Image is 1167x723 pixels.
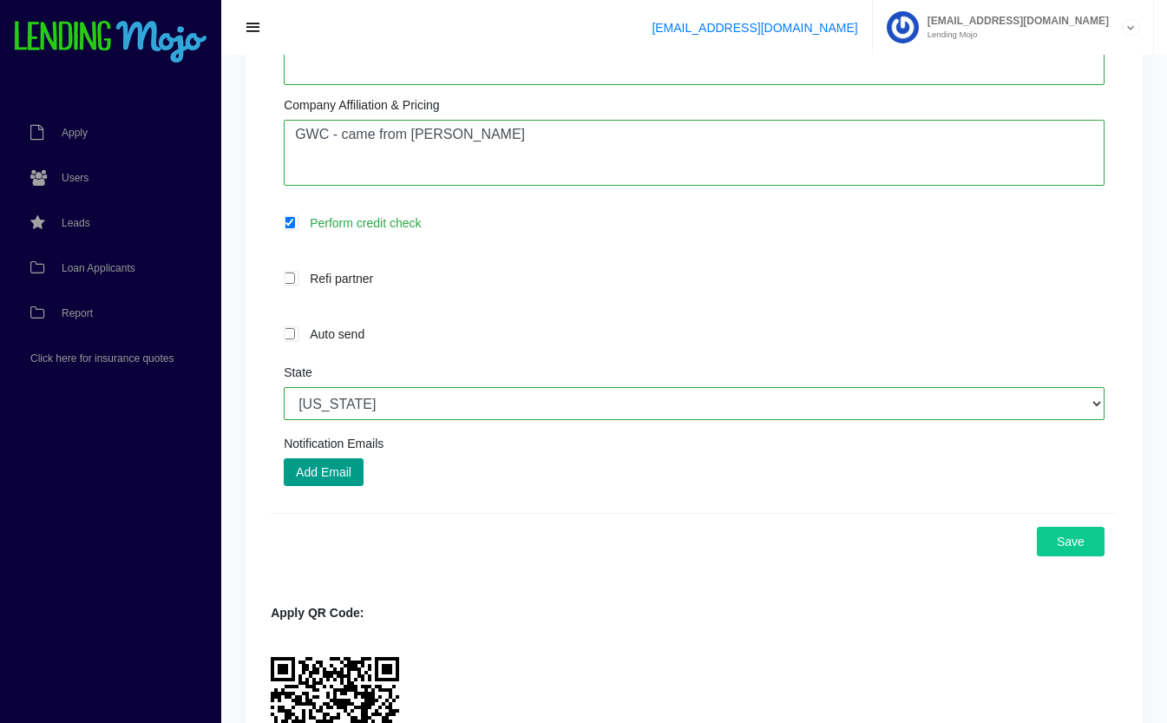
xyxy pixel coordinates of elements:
a: [EMAIL_ADDRESS][DOMAIN_NAME] [652,21,857,35]
textarea: [STREET_ADDRESS] [284,31,1105,85]
small: Lending Mojo [919,30,1109,39]
label: Perform credit check [301,213,1105,233]
span: Apply [62,128,88,138]
label: Refi partner [301,268,1105,288]
label: Company Affiliation & Pricing [284,99,440,111]
div: Apply QR Code: [271,604,1118,622]
span: [EMAIL_ADDRESS][DOMAIN_NAME] [919,16,1109,26]
span: Loan Applicants [62,263,135,273]
label: Notification Emails [284,437,384,450]
textarea: GWC - came from [PERSON_NAME] [284,120,1105,186]
img: logo-small.png [13,21,208,64]
span: Click here for insurance quotes [30,353,174,364]
label: State [284,366,312,378]
span: Report [62,308,93,319]
button: Add Email [284,458,364,486]
span: Users [62,173,89,183]
label: Auto send [301,324,1105,344]
span: Leads [62,218,90,228]
img: Profile image [887,11,919,43]
button: Save [1037,527,1105,556]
